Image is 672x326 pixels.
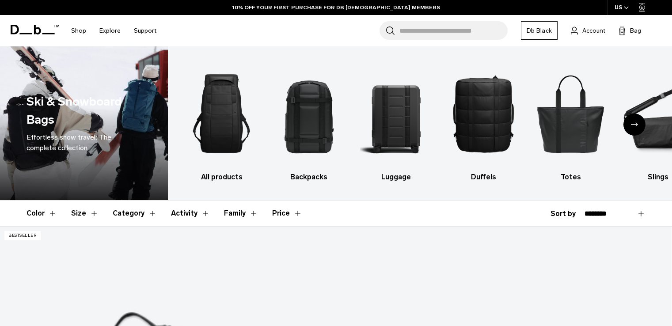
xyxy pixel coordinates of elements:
[27,133,111,152] span: Effortless snow travel: The complete collection.
[360,60,432,182] li: 3 / 10
[232,4,440,11] a: 10% OFF YOUR FIRST PURCHASE FOR DB [DEMOGRAPHIC_DATA] MEMBERS
[4,231,41,240] p: Bestseller
[535,60,607,182] li: 5 / 10
[71,201,99,226] button: Toggle Filter
[535,60,607,167] img: Db
[113,201,157,226] button: Toggle Filter
[273,60,345,167] img: Db
[360,60,432,182] a: Db Luggage
[448,60,520,182] li: 4 / 10
[273,60,345,182] li: 2 / 10
[224,201,258,226] button: Toggle Filter
[448,172,520,182] h3: Duffels
[99,15,121,46] a: Explore
[65,15,163,46] nav: Main Navigation
[571,25,605,36] a: Account
[27,201,57,226] button: Toggle Filter
[273,60,345,182] a: Db Backpacks
[27,93,138,129] h1: Ski & Snowboard Bags
[582,26,605,35] span: Account
[448,60,520,182] a: Db Duffels
[71,15,86,46] a: Shop
[630,26,641,35] span: Bag
[272,201,302,226] button: Toggle Price
[535,60,607,182] a: Db Totes
[619,25,641,36] button: Bag
[273,172,345,182] h3: Backpacks
[186,172,258,182] h3: All products
[171,201,210,226] button: Toggle Filter
[134,15,156,46] a: Support
[186,60,258,182] a: Db All products
[186,60,258,182] li: 1 / 10
[186,60,258,167] img: Db
[360,60,432,167] img: Db
[360,172,432,182] h3: Luggage
[521,21,558,40] a: Db Black
[623,114,645,136] div: Next slide
[535,172,607,182] h3: Totes
[448,60,520,167] img: Db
